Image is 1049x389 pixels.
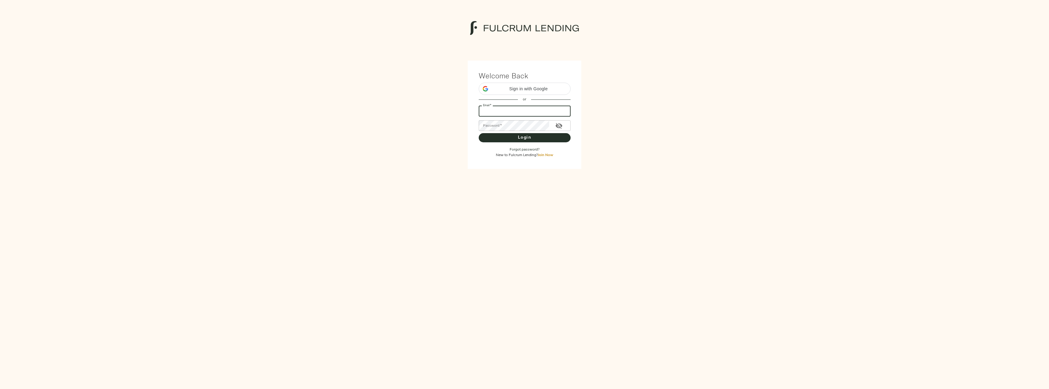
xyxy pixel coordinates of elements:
button: Toggle password visibility [552,118,566,133]
p: New to Fulcrum Lending? [479,152,571,158]
a: Forgot password? [510,148,539,151]
span: Sign in with Google [491,86,567,92]
div: Sign in with Google [479,83,571,95]
img: logo [470,21,579,35]
span: or [518,96,531,103]
button: Login [479,133,571,142]
a: Join Now [538,153,553,157]
span: Login [485,134,564,142]
h1: Welcome Back [479,71,571,80]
